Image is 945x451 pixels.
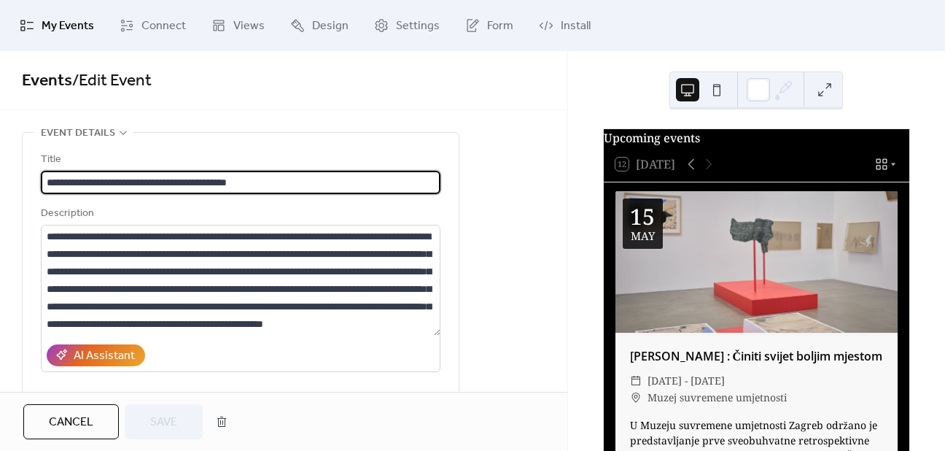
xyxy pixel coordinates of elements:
[487,18,513,35] span: Form
[647,372,725,390] span: [DATE] - [DATE]
[201,6,276,45] a: Views
[23,404,119,439] button: Cancel
[528,6,602,45] a: Install
[312,18,349,35] span: Design
[604,129,909,147] div: Upcoming events
[41,205,437,223] div: Description
[41,390,437,407] div: Location
[561,18,591,35] span: Install
[41,125,115,142] span: Event details
[363,6,451,45] a: Settings
[47,344,145,366] button: AI Assistant
[396,18,440,35] span: Settings
[630,206,655,228] div: 15
[454,6,524,45] a: Form
[9,6,105,45] a: My Events
[41,151,437,169] div: Title
[630,372,642,390] div: ​
[615,347,898,365] div: [PERSON_NAME] : Činiti svijet boljim mjestom
[647,389,787,406] span: Muzej suvremene umjetnosti
[141,18,186,35] span: Connect
[109,6,197,45] a: Connect
[22,65,72,97] a: Events
[279,6,359,45] a: Design
[72,65,152,97] span: / Edit Event
[233,18,265,35] span: Views
[74,347,135,365] div: AI Assistant
[42,18,94,35] span: My Events
[49,414,93,431] span: Cancel
[630,389,642,406] div: ​
[631,231,655,242] div: May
